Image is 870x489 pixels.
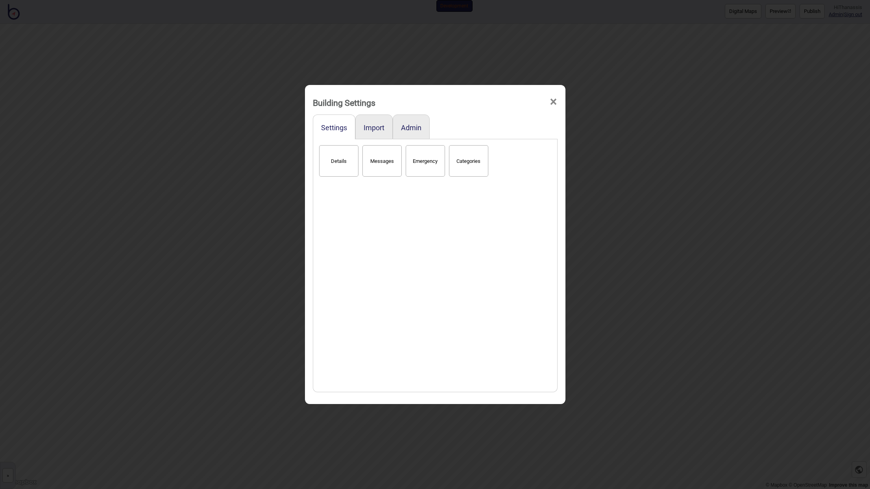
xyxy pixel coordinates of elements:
[313,94,375,111] div: Building Settings
[362,145,402,177] button: Messages
[321,124,347,132] button: Settings
[401,124,421,132] button: Admin
[549,89,558,115] span: ×
[319,145,358,177] button: Details
[406,145,445,177] button: Emergency
[364,124,384,132] button: Import
[449,145,488,177] button: Categories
